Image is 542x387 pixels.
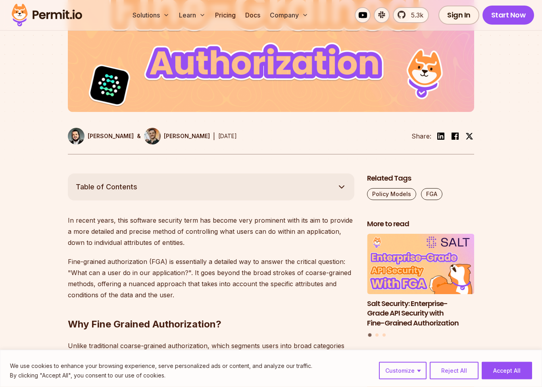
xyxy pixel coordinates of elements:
h2: Related Tags [367,174,474,184]
a: 5.3k [393,7,429,23]
button: Go to slide 3 [382,334,386,337]
p: [PERSON_NAME] [88,133,134,141]
p: Fine-grained authorization (FGA) is essentially a detailed way to answer the critical question: "... [68,256,354,301]
button: Customize [379,362,427,379]
button: Go to slide 2 [375,334,379,337]
button: Company [267,7,311,23]
img: Permit logo [8,2,86,29]
time: [DATE] [218,133,237,140]
p: We use cookies to enhance your browsing experience, serve personalized ads or content, and analyz... [10,361,312,371]
a: Policy Models [367,189,416,200]
p: [PERSON_NAME] [164,133,210,141]
a: Start Now [482,6,534,25]
h3: Salt Security: Enterprise-Grade API Security with Fine-Grained Authorization [367,299,474,329]
a: Salt Security: Enterprise-Grade API Security with Fine-Grained AuthorizationSalt Security: Enterp... [367,234,474,329]
p: In recent years, this software security term has become very prominent with its aim to provide a ... [68,215,354,248]
img: facebook [450,132,460,141]
img: Gabriel L. Manor [68,128,85,145]
a: FGA [421,189,442,200]
img: twitter [465,133,473,141]
a: Pricing [212,7,239,23]
button: Solutions [129,7,173,23]
a: [PERSON_NAME] [68,128,134,145]
img: Salt Security: Enterprise-Grade API Security with Fine-Grained Authorization [367,234,474,295]
div: | [213,132,215,141]
a: [PERSON_NAME] [144,128,210,145]
img: linkedin [436,132,446,141]
button: Table of Contents [68,174,354,201]
h2: Why Fine Grained Authorization? [68,287,354,331]
a: Docs [242,7,263,23]
p: By clicking "Accept All", you consent to our use of cookies. [10,371,312,380]
div: Posts [367,234,474,338]
button: Accept All [482,362,532,379]
p: & [137,133,141,141]
span: 5.3k [406,10,423,20]
button: Reject All [430,362,479,379]
button: Go to slide 1 [368,333,372,337]
img: Daniel Bass [144,128,161,145]
li: Share: [411,132,431,141]
button: Learn [176,7,209,23]
span: Table of Contents [76,182,137,193]
a: Sign In [438,6,479,25]
li: 1 of 3 [367,234,474,329]
h2: More to read [367,219,474,229]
